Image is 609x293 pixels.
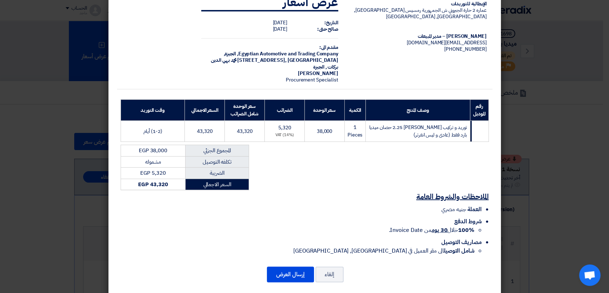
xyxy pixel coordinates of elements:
[186,156,249,168] td: تكلفه التوصيل
[121,145,186,157] td: EGP 38,000
[145,158,161,166] span: مشموله
[441,238,482,247] span: مصاريف التوصيل
[138,180,168,188] strong: EGP 43,320
[579,264,600,286] div: Open chat
[324,19,338,26] strong: التاريخ:
[354,6,486,20] span: عماره 2 حارة الجبروني ش الجمهورية رمسيس [GEOGRAPHIC_DATA], [GEOGRAPHIC_DATA], [GEOGRAPHIC_DATA]
[366,100,470,121] th: وصف المنتج
[197,128,212,135] span: 43,320
[121,247,474,255] li: الى مقر العميل في [GEOGRAPHIC_DATA], [GEOGRAPHIC_DATA]
[454,217,481,226] span: شروط الدفع
[432,226,447,234] u: 30 يوم
[186,168,249,179] td: الضريبة
[350,1,487,7] div: الإيطالية للتوريدات
[467,205,481,214] span: العملة
[317,128,332,135] span: 38,000
[225,100,265,121] th: سعر الوحدة شامل الضرائب
[237,128,252,135] span: 43,320
[273,19,287,26] span: [DATE]
[458,226,474,234] strong: 100%
[273,25,287,33] span: [DATE]
[140,169,166,177] span: EGP 5,320
[265,100,305,121] th: الضرائب
[143,128,162,135] span: (1-2) أيام
[444,45,487,53] span: [PHONE_NUMBER]
[237,50,338,58] span: Egyptian Automotive and Trading Company,
[407,39,486,46] span: [EMAIL_ADDRESS][DOMAIN_NAME]
[416,191,489,202] u: الملاحظات والشروط العامة
[470,100,488,121] th: رقم الموديل
[278,124,291,131] span: 5,320
[186,179,249,190] td: السعر الاجمالي
[267,267,314,282] button: إرسال العرض
[315,267,344,282] button: إلغاء
[389,226,474,234] span: خلال من Invoice Date.
[319,44,338,51] strong: مقدم الى:
[344,100,365,121] th: الكمية
[121,100,185,121] th: وقت التوريد
[441,205,466,214] span: جنيه مصري
[347,124,362,139] span: 1 Pieces
[185,100,225,121] th: السعر الاجمالي
[317,25,338,33] strong: صالح حتى:
[286,76,338,84] span: Procurement Specialist
[444,247,474,255] strong: شامل التوصيل
[298,70,338,77] span: [PERSON_NAME]
[369,124,467,139] span: توريد و تركيب [PERSON_NAME] 2.25 حصان ميديا بارد فقط (عادى و ليس انفرتر)
[350,33,487,40] div: [PERSON_NAME] – مدير المبيعات
[210,50,338,70] span: الجيزة, [GEOGRAPHIC_DATA] ,[STREET_ADDRESS] محمد بهي الدين بركات , الجيزة
[268,132,301,138] div: (14%) VAT
[305,100,345,121] th: سعر الوحدة
[186,145,249,157] td: المجموع الجزئي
